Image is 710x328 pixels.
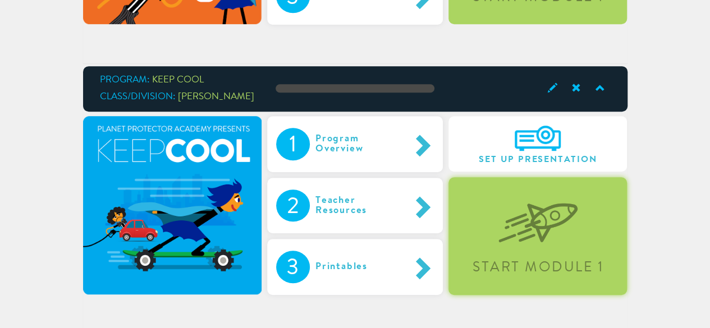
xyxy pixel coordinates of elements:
span: Edit Class [539,81,563,96]
div: 2 [276,190,310,222]
span: [PERSON_NAME] [178,92,254,101]
img: startLevel-067b1d7070320fa55a55bc2f2caa8c2a.png [498,184,578,242]
span: KEEP COOL [152,75,204,85]
div: Printables [310,251,397,283]
div: 3 [276,251,310,283]
span: Set Up Presentation [457,155,618,165]
div: 1 [276,128,310,160]
div: Program Overview [310,128,410,160]
img: keepCool-513e2dc5847d4f1af6d7556ebba5f062.png [83,116,262,294]
div: Start Module 1 [450,261,625,275]
span: Class/Division: [100,92,176,101]
span: Archive Class [563,81,587,96]
span: Program: [100,75,150,85]
div: Teacher Resources [310,190,410,222]
span: Collapse [587,81,610,96]
img: A6IEyHKz3Om3AAAAAElFTkSuQmCC [515,126,561,151]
